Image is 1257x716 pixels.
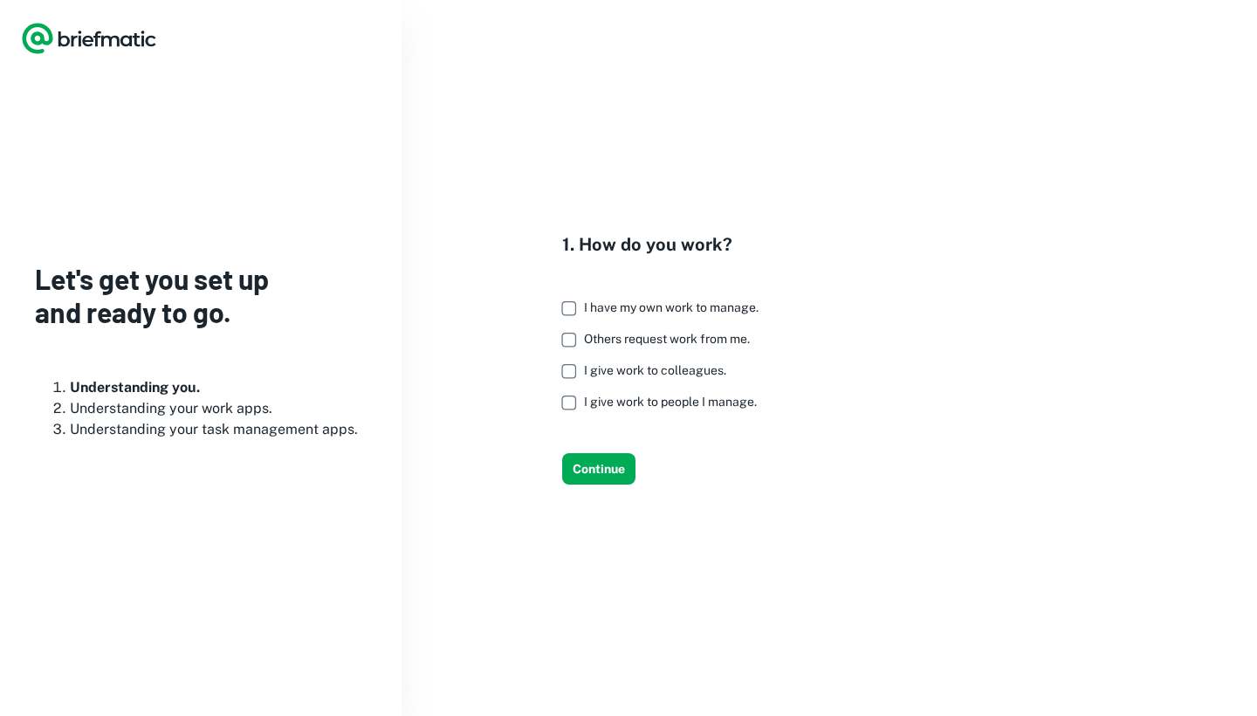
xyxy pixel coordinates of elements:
[584,300,759,314] span: I have my own work to manage.
[584,363,726,377] span: I give work to colleagues.
[70,398,367,419] li: Understanding your work apps.
[562,231,773,258] h4: 1. How do you work?
[70,419,367,440] li: Understanding your task management apps.
[584,395,757,409] span: I give work to people I manage.
[562,453,635,485] button: Continue
[584,332,750,346] span: Others request work from me.
[70,379,200,396] b: Understanding you.
[21,21,157,56] a: Logo
[35,262,367,329] h3: Let's get you set up and ready to go.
